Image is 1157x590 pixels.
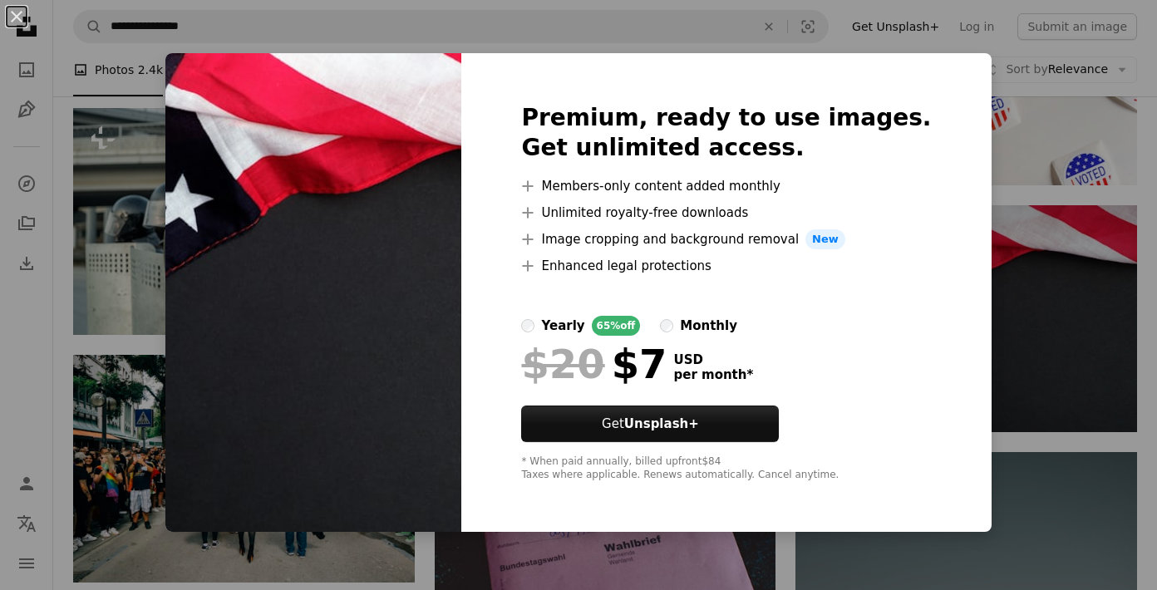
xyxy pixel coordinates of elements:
[521,256,931,276] li: Enhanced legal protections
[521,455,931,482] div: * When paid annually, billed upfront $84 Taxes where applicable. Renews automatically. Cancel any...
[521,176,931,196] li: Members-only content added monthly
[592,316,641,336] div: 65% off
[521,203,931,223] li: Unlimited royalty-free downloads
[673,352,753,367] span: USD
[521,342,604,386] span: $20
[521,319,534,332] input: yearly65%off
[521,103,931,163] h2: Premium, ready to use images. Get unlimited access.
[680,316,737,336] div: monthly
[660,319,673,332] input: monthly
[541,316,584,336] div: yearly
[165,53,461,532] img: premium_photo-1661457878822-273c32a09039
[673,367,753,382] span: per month *
[521,342,667,386] div: $7
[521,229,931,249] li: Image cropping and background removal
[805,229,845,249] span: New
[521,406,779,442] button: GetUnsplash+
[624,416,699,431] strong: Unsplash+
